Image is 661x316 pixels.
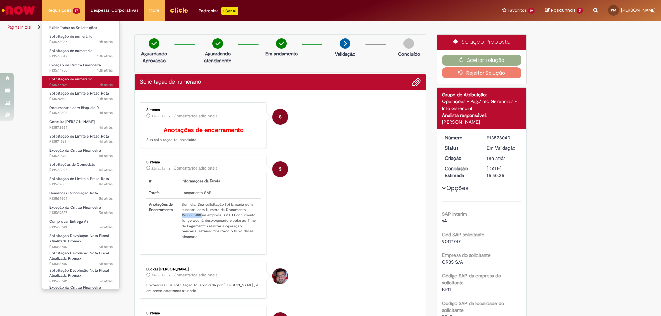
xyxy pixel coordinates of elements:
span: R13578049 [49,54,113,59]
p: Concluído [398,51,420,57]
span: R13571961 [49,139,113,144]
time: 25/09/2025 21:59:36 [99,279,113,284]
a: Aberto R13577950 : Exceção da Crítica Financeira [42,62,119,74]
span: 5d atrás [99,244,113,249]
span: 3 [577,8,583,14]
img: arrow-next.png [340,38,350,49]
span: Favoritos [508,7,527,14]
span: Solicitação de Limite e Prazo Rota [49,134,109,139]
img: check-circle-green.png [276,38,287,49]
a: Aberto R13577769 : Solicitação de numerário [42,76,119,88]
span: [PERSON_NAME] [621,7,656,13]
button: Rejeitar Solução [442,67,522,78]
th: Informações da Tarefa [179,176,261,187]
div: Grupo de Atribuição: [442,91,522,98]
th: # [146,176,179,187]
span: R13568749 [49,225,113,230]
span: s4 [442,218,447,224]
b: SAP Interim [442,211,467,217]
span: Documentos com Bloqueio R [49,105,99,110]
b: Código SAP da empresa do solicitante [442,273,501,286]
span: 4d atrás [99,153,113,159]
time: 26/09/2025 10:08:02 [99,196,113,201]
a: Aberto R13570627 : Solicitações de Comodato [42,161,119,174]
div: Operações - Pag./Info Gerenciais - Info Gerencial [442,98,522,112]
h2: Solicitação de numerário Histórico de tíquete [140,79,201,85]
time: 25/09/2025 22:01:18 [99,261,113,266]
span: PM [611,8,616,12]
a: Aberto R13571961 : Solicitação de Limite e Prazo Rota [42,133,119,145]
span: Consulta [PERSON_NAME] [49,119,95,124]
p: Validação [335,51,355,57]
span: R13568742 [49,279,113,284]
span: 5d atrás [99,279,113,284]
img: click_logo_yellow_360x200.png [170,5,188,15]
a: Aberto R13568745 : Solicitação Devolução Nota Fiscal Atualizada Promax [42,250,119,264]
span: 37 [73,8,80,14]
span: Solicitação de numerário [49,77,93,82]
time: 29/09/2025 15:55:03 [97,68,113,73]
b: Empresa do solicitante [442,252,491,258]
span: S [279,109,282,125]
span: 90117747 [442,238,461,244]
a: Aberto R13568746 : Solicitação Devolução Nota Fiscal Atualizada Promax [42,232,119,247]
span: 21h atrás [97,96,113,101]
span: 19h atrás [97,82,113,87]
th: Anotações de Encerramento [146,199,179,242]
p: Em andamento [265,50,298,57]
span: More [149,7,159,14]
a: Aberto R13571876 : Exceção da Crítica Financeira [42,147,119,160]
span: 22m atrás [151,114,165,118]
time: 30/09/2025 09:39:27 [151,273,165,277]
span: R13569587 [49,210,113,216]
dt: Conclusão Estimada [440,165,482,179]
dt: Criação [440,155,482,162]
span: Despesas Corporativas [91,7,138,14]
div: Em Validação [487,144,519,151]
span: 5d atrás [99,261,113,266]
span: R13572808 [49,110,113,116]
div: System [272,109,288,125]
span: R13570627 [49,167,113,173]
b: Código SAP da localidade do solicitante [442,300,504,313]
span: R13577769 [49,82,113,88]
ul: Requisições [42,21,120,289]
span: R13568746 [49,244,113,250]
span: R13568745 [49,261,113,267]
button: Adicionar anexos [412,78,421,87]
img: ServiceNow [1,3,36,17]
span: 4d atrás [99,139,113,144]
div: System [272,161,288,177]
small: Comentários adicionais [174,272,218,278]
p: Prezado(a), Sua solicitação foi aprovada por [PERSON_NAME] , e em breve estaremos atuando. [146,283,261,293]
small: Comentários adicionais [174,113,218,119]
span: Solicitação de Limite e Prazo Rota [49,176,109,182]
span: 3d atrás [99,110,113,116]
time: 30/09/2025 09:51:09 [151,166,165,171]
button: Aceitar solução [442,55,522,66]
ul: Trilhas de página [5,21,436,34]
span: 18h atrás [97,68,113,73]
div: Luckas [PERSON_NAME] [146,267,261,271]
td: Bom dia! Sua solicitação foi lançada com sucesso, com Número de Documento 1900005188 na empresa B... [179,199,261,242]
div: Sistema [146,160,261,164]
span: Solicitação de numerário [49,48,93,53]
th: Tarefa [146,187,179,199]
small: Comentários adicionais [174,165,218,171]
a: Aberto R13569604 : Demandas Conciliação Rota [42,189,119,202]
span: 5d atrás [99,225,113,230]
a: Página inicial [8,24,31,30]
span: 5d atrás [99,210,113,215]
span: 22m atrás [151,166,165,171]
time: 29/09/2025 16:16:38 [97,39,113,44]
span: R13569604 [49,196,113,201]
span: Rascunhos [551,7,576,13]
img: img-circle-grey.png [403,38,414,49]
dt: Número [440,134,482,141]
span: Demandas Conciliação Rota [49,190,98,196]
a: Aberto R13572654 : Consulta Serasa [42,118,119,131]
div: Analista responsável: [442,112,522,119]
span: 18h atrás [97,39,113,44]
span: CRBS S/A [442,259,463,265]
span: 4d atrás [99,125,113,130]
